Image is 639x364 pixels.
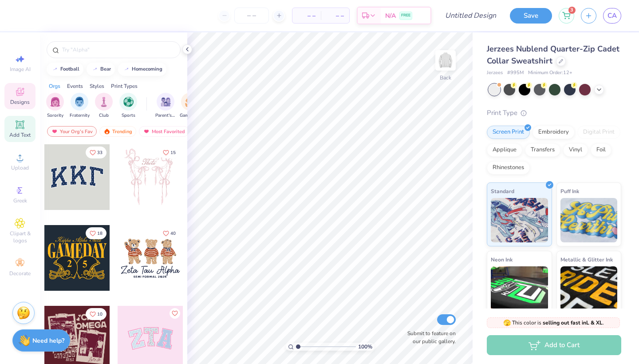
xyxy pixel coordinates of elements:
div: Applique [487,143,522,157]
div: Most Favorited [139,126,189,137]
button: Like [159,227,180,239]
span: Image AI [10,66,31,73]
span: Upload [11,164,29,171]
a: CA [603,8,621,24]
strong: selling out fast in L & XL [543,319,603,326]
div: filter for Fraternity [70,93,90,119]
input: Try "Alpha" [61,45,175,54]
img: Sorority Image [50,97,60,107]
img: Puff Ink [560,198,618,242]
img: trend_line.gif [91,67,99,72]
div: filter for Parent's Weekend [155,93,176,119]
div: Back [440,74,451,82]
img: most_fav.gif [143,128,150,135]
div: Print Type [487,108,621,118]
button: filter button [119,93,137,119]
img: Club Image [99,97,109,107]
div: filter for Sorority [46,93,64,119]
span: # 995M [507,69,524,77]
span: Neon Ink [491,255,513,264]
div: homecoming [132,67,162,71]
img: Back [437,51,454,69]
div: filter for Club [95,93,113,119]
span: Parent's Weekend [155,112,176,119]
input: – – [234,8,269,24]
button: Like [170,308,180,319]
button: Save [510,8,552,24]
span: 🫣 [503,319,511,327]
span: Sports [122,112,135,119]
div: filter for Game Day [180,93,200,119]
div: Vinyl [563,143,588,157]
div: Styles [90,82,104,90]
div: football [60,67,79,71]
span: Clipart & logos [4,230,35,244]
span: Designs [10,99,30,106]
span: N/A [385,11,396,20]
span: Sorority [47,112,63,119]
img: Parent's Weekend Image [161,97,171,107]
button: bear [87,63,115,76]
span: – – [298,11,316,20]
label: Submit to feature on our public gallery. [402,329,456,345]
span: 40 [170,231,176,236]
img: Standard [491,198,548,242]
div: Embroidery [532,126,575,139]
span: – – [326,11,344,20]
span: 18 [97,231,103,236]
button: filter button [180,93,200,119]
img: Sports Image [123,97,134,107]
button: filter button [70,93,90,119]
div: bear [100,67,111,71]
div: Trending [99,126,136,137]
span: Jerzees [487,69,503,77]
button: filter button [95,93,113,119]
div: Events [67,82,83,90]
div: Digital Print [577,126,620,139]
span: FREE [401,12,410,19]
div: Foil [591,143,611,157]
span: Metallic & Glitter Ink [560,255,613,264]
img: trend_line.gif [51,67,59,72]
button: football [47,63,83,76]
button: Like [86,146,106,158]
span: 10 [97,312,103,317]
span: 100 % [358,343,372,351]
div: Screen Print [487,126,530,139]
span: Fraternity [70,112,90,119]
span: Decorate [9,270,31,277]
img: most_fav.gif [51,128,58,135]
strong: Need help? [32,336,64,345]
span: Jerzees Nublend Quarter-Zip Cadet Collar Sweatshirt [487,44,619,66]
span: CA [607,11,617,21]
button: Like [86,227,106,239]
span: Standard [491,186,514,196]
img: Fraternity Image [75,97,84,107]
button: filter button [46,93,64,119]
button: Like [86,308,106,320]
span: 3 [568,7,576,14]
span: This color is . [503,319,604,327]
div: filter for Sports [119,93,137,119]
span: 15 [170,150,176,155]
span: Game Day [180,112,200,119]
div: Transfers [525,143,560,157]
img: Metallic & Glitter Ink [560,266,618,311]
img: trend_line.gif [123,67,130,72]
div: Your Org's Fav [47,126,97,137]
img: Neon Ink [491,266,548,311]
span: Puff Ink [560,186,579,196]
span: Minimum Order: 12 + [528,69,572,77]
span: 33 [97,150,103,155]
div: Rhinestones [487,161,530,174]
button: homecoming [118,63,166,76]
span: Club [99,112,109,119]
input: Untitled Design [438,7,503,24]
span: Add Text [9,131,31,138]
button: filter button [155,93,176,119]
span: Greek [13,197,27,204]
img: trending.gif [103,128,110,135]
img: Game Day Image [185,97,195,107]
div: Orgs [49,82,60,90]
div: Print Types [111,82,138,90]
